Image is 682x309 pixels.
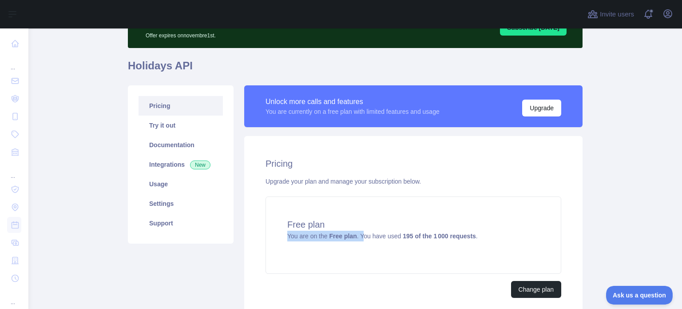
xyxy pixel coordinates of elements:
[128,59,583,80] h1: Holidays API
[146,28,389,39] p: Offer expires on novembre 1st.
[266,107,440,116] div: You are currently on a free plan with limited features and usage
[139,135,223,155] a: Documentation
[266,96,440,107] div: Unlock more calls and features
[600,9,634,20] span: Invite users
[139,213,223,233] a: Support
[511,281,561,298] button: Change plan
[266,177,561,186] div: Upgrade your plan and manage your subscription below.
[139,194,223,213] a: Settings
[139,155,223,174] a: Integrations New
[139,96,223,116] a: Pricing
[586,7,636,21] button: Invite users
[522,100,561,116] button: Upgrade
[403,233,476,240] strong: 195 of the 1 000 requests
[7,162,21,180] div: ...
[287,233,478,240] span: You are on the . You have used .
[329,233,357,240] strong: Free plan
[139,116,223,135] a: Try it out
[139,174,223,194] a: Usage
[287,218,539,231] h4: Free plan
[606,286,673,305] iframe: Toggle Customer Support
[266,157,561,170] h2: Pricing
[7,288,21,306] div: ...
[190,161,210,169] span: New
[7,53,21,71] div: ...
